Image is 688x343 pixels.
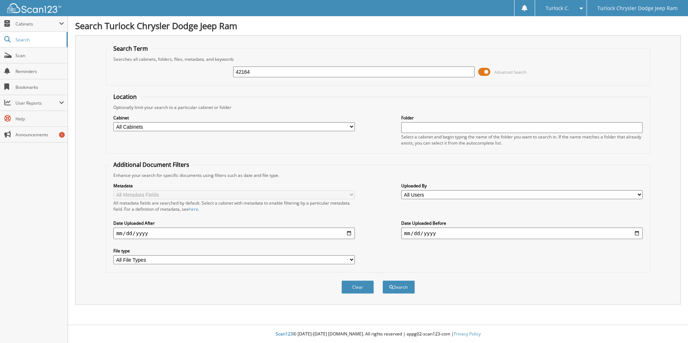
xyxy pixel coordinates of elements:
[189,206,198,212] a: here
[276,331,293,337] span: Scan123
[15,52,64,59] span: Scan
[546,6,569,10] span: Turlock C.
[494,69,526,75] span: Advanced Search
[110,172,646,178] div: Enhance your search for specific documents using filters such as date and file type.
[15,116,64,122] span: Help
[113,228,355,239] input: start
[383,280,415,294] button: Search
[7,3,61,13] img: scan123-logo-white.svg
[401,134,643,146] div: Select a cabinet and begin typing the name of the folder you want to search in. If the name match...
[113,200,355,212] div: All metadata fields are searched by default. Select a cabinet with metadata to enable filtering b...
[59,132,65,138] div: 1
[401,115,643,121] label: Folder
[110,104,646,110] div: Optionally limit your search to a particular cabinet or folder
[110,161,193,169] legend: Additional Document Filters
[113,183,355,189] label: Metadata
[15,21,59,27] span: Cabinets
[454,331,481,337] a: Privacy Policy
[401,183,643,189] label: Uploaded By
[15,68,64,74] span: Reminders
[113,220,355,226] label: Date Uploaded After
[652,308,688,343] iframe: Chat Widget
[401,228,643,239] input: end
[110,56,646,62] div: Searches all cabinets, folders, files, metadata, and keywords
[15,132,64,138] span: Announcements
[113,115,355,121] label: Cabinet
[68,325,688,343] div: © [DATE]-[DATE] [DOMAIN_NAME]. All rights reserved | appg02-scan123-com |
[110,45,151,52] legend: Search Term
[401,220,643,226] label: Date Uploaded Before
[15,84,64,90] span: Bookmarks
[110,93,140,101] legend: Location
[113,248,355,254] label: File type
[597,6,678,10] span: Turlock Chrysler Dodge Jeep Ram
[341,280,374,294] button: Clear
[15,100,59,106] span: User Reports
[75,20,681,32] h1: Search Turlock Chrysler Dodge Jeep Ram
[15,37,63,43] span: Search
